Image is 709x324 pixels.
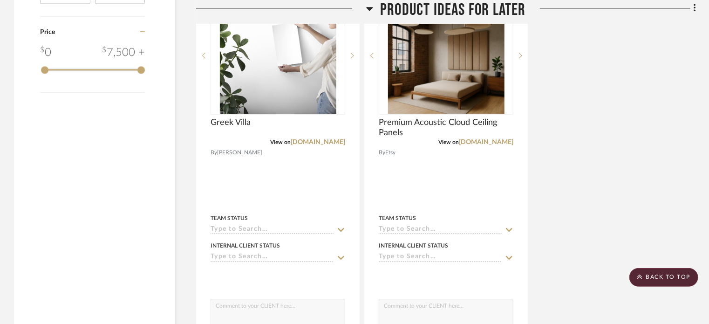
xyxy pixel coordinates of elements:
[385,148,395,157] span: Etsy
[379,214,416,222] div: Team Status
[211,226,334,234] input: Type to Search…
[379,253,502,262] input: Type to Search…
[379,241,448,250] div: Internal Client Status
[291,139,345,145] a: [DOMAIN_NAME]
[211,117,251,128] span: Greek Villa
[379,148,385,157] span: By
[270,139,291,145] span: View on
[379,117,513,138] span: Premium Acoustic Cloud Ceiling Panels
[211,253,334,262] input: Type to Search…
[40,44,51,61] div: 0
[211,148,217,157] span: By
[438,139,459,145] span: View on
[379,226,502,234] input: Type to Search…
[211,214,248,222] div: Team Status
[459,139,513,145] a: [DOMAIN_NAME]
[211,241,280,250] div: Internal Client Status
[629,268,698,287] scroll-to-top-button: BACK TO TOP
[40,29,55,35] span: Price
[217,148,262,157] span: [PERSON_NAME]
[102,44,145,61] div: 7,500 +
